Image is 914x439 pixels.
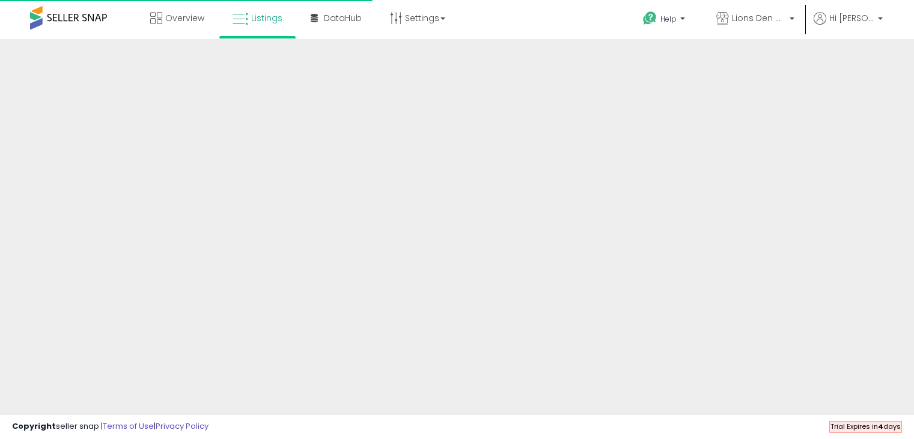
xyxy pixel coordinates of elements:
span: Lions Den Distribution [732,12,786,24]
strong: Copyright [12,420,56,432]
span: Help [660,14,677,24]
a: Help [633,2,697,39]
span: Listings [251,12,282,24]
span: Hi [PERSON_NAME] [829,12,874,24]
a: Terms of Use [103,420,154,432]
span: Overview [165,12,204,24]
b: 4 [878,422,883,431]
div: seller snap | | [12,421,209,432]
span: DataHub [324,12,362,24]
a: Privacy Policy [156,420,209,432]
a: Hi [PERSON_NAME] [814,12,883,39]
i: Get Help [642,11,657,26]
span: Trial Expires in days [830,422,901,431]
